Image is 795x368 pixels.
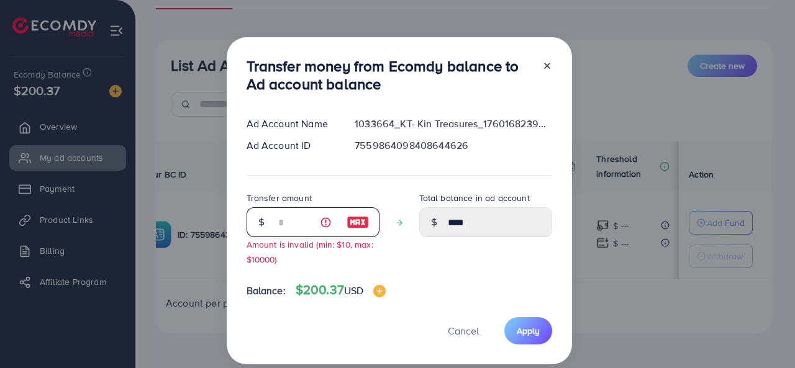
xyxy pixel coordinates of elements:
[432,317,494,344] button: Cancel
[419,192,530,204] label: Total balance in ad account
[742,312,786,359] iframe: Chat
[247,57,532,93] h3: Transfer money from Ecomdy balance to Ad account balance
[247,192,312,204] label: Transfer amount
[237,138,345,153] div: Ad Account ID
[448,324,479,338] span: Cancel
[247,284,286,298] span: Balance:
[345,117,561,131] div: 1033664_KT- Kin Treasures_1760168239079
[517,325,540,337] span: Apply
[247,238,373,264] small: Amount is invalid (min: $10, max: $10000)
[373,285,386,297] img: image
[504,317,552,344] button: Apply
[347,215,369,230] img: image
[296,282,386,298] h4: $200.37
[345,138,561,153] div: 7559864098408644626
[344,284,363,297] span: USD
[237,117,345,131] div: Ad Account Name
